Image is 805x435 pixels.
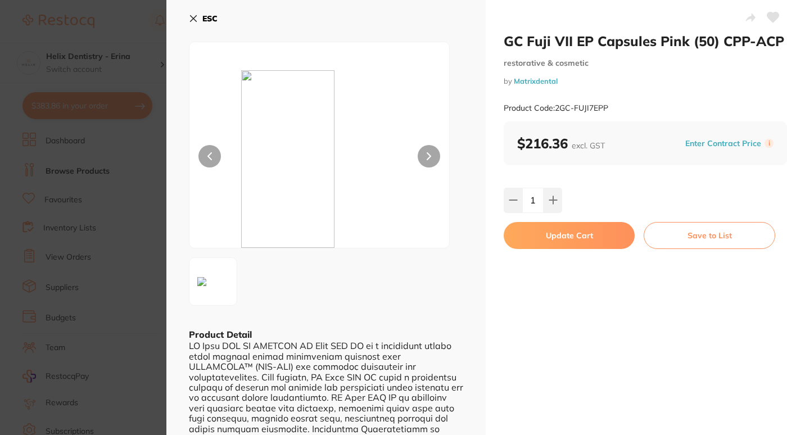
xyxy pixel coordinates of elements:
[765,139,774,148] label: i
[504,58,787,68] small: restorative & cosmetic
[504,33,787,49] h2: GC Fuji VII EP Capsules Pink (50) CPP-ACP
[514,76,558,85] a: Matrixdental
[202,13,218,24] b: ESC
[504,77,787,85] small: by
[189,329,252,340] b: Product Detail
[682,138,765,149] button: Enter Contract Price
[189,9,218,28] button: ESC
[504,103,608,113] small: Product Code: 2GC-FUJI7EPP
[193,273,211,291] img: MC5qcGc
[572,141,605,151] span: excl. GST
[644,222,775,249] button: Save to List
[517,135,605,152] b: $216.36
[241,70,397,248] img: MC5qcGc
[504,222,635,249] button: Update Cart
